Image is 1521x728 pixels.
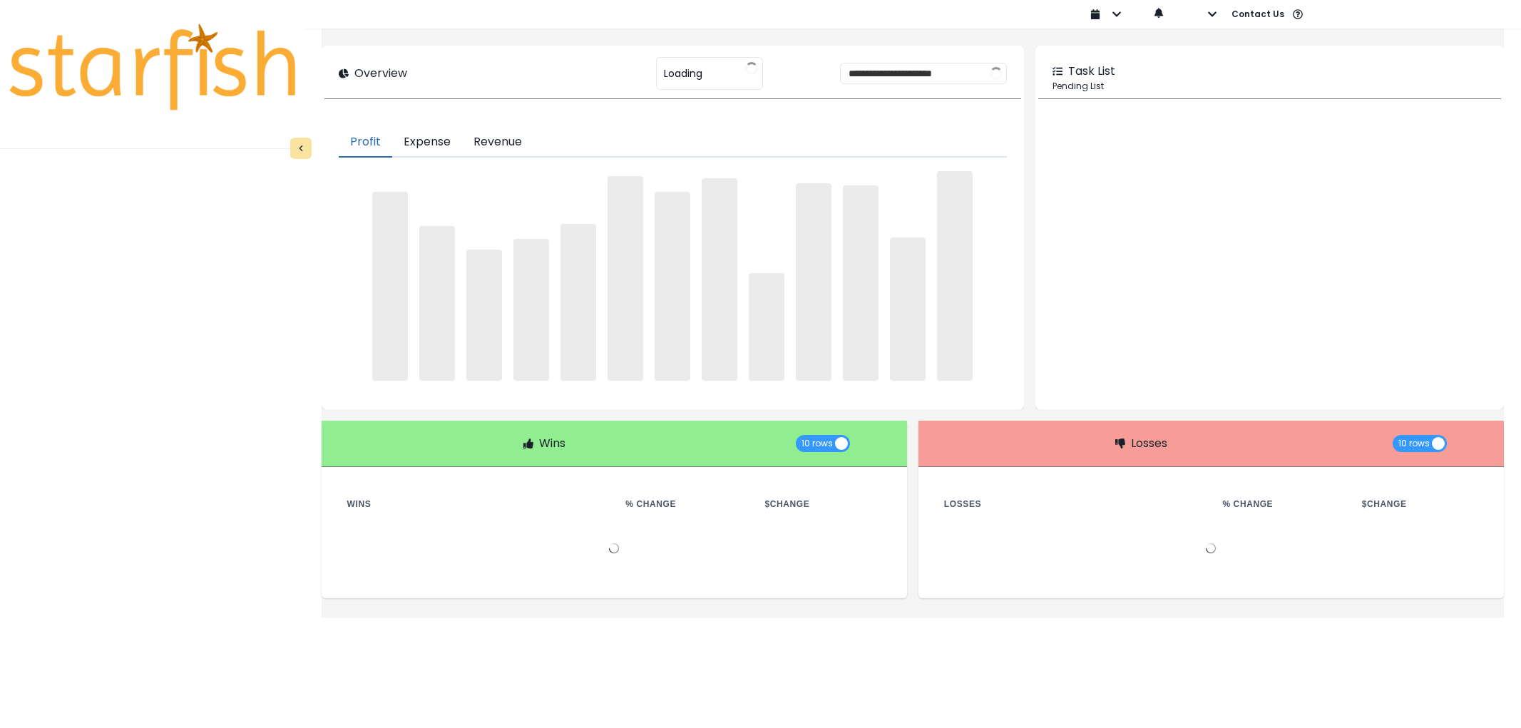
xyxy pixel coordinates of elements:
span: 10 rows [1398,435,1430,452]
span: ‌ [749,273,784,380]
p: Pending List [1053,80,1487,93]
span: ‌ [513,239,549,381]
p: Overview [354,65,407,82]
th: $ Change [754,496,893,513]
th: Wins [336,496,615,513]
button: Revenue [462,128,533,158]
span: ‌ [372,192,408,381]
span: ‌ [419,226,455,381]
th: % Change [614,496,753,513]
span: ‌ [466,250,502,381]
button: Profit [339,128,392,158]
p: Wins [539,435,565,452]
th: Losses [933,496,1212,513]
th: $ Change [1351,496,1490,513]
p: Task List [1068,63,1115,80]
span: ‌ [796,183,831,381]
th: % Change [1211,496,1350,513]
span: ‌ [655,192,690,381]
button: Expense [392,128,462,158]
p: Losses [1131,435,1167,452]
span: ‌ [843,185,879,380]
span: ‌ [702,178,737,381]
span: ‌ [937,171,973,381]
span: Loading [664,58,702,88]
span: ‌ [560,224,596,380]
span: ‌ [890,237,926,381]
span: 10 rows [802,435,833,452]
span: ‌ [608,176,643,380]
